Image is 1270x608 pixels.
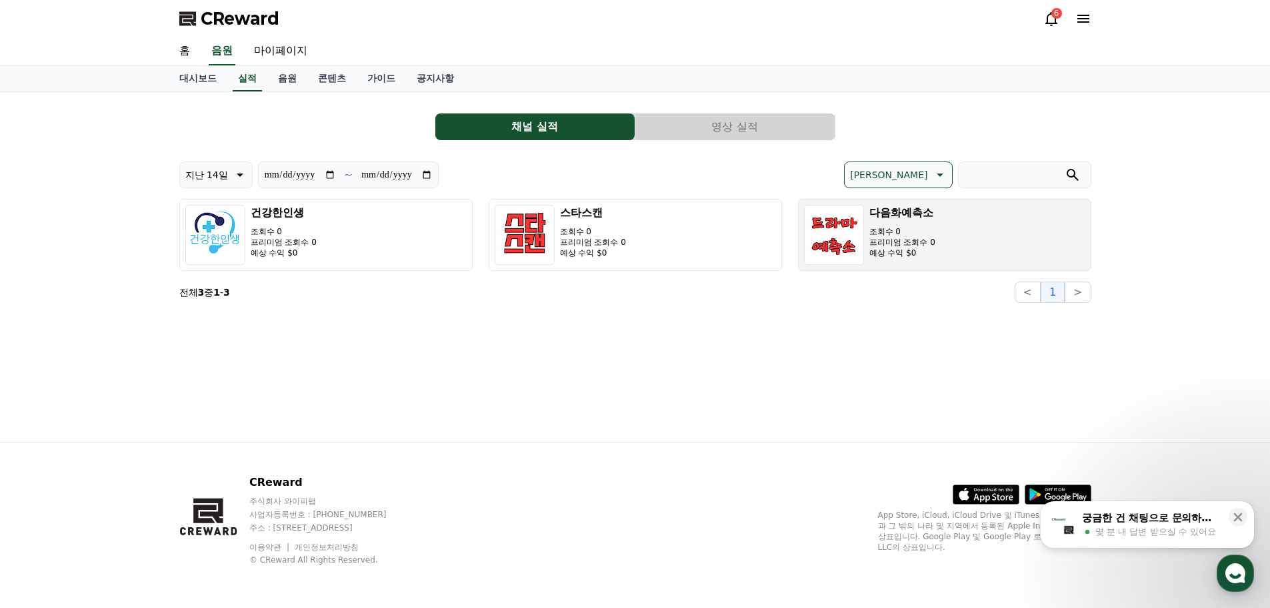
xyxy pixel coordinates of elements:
[233,66,262,91] a: 실적
[869,237,935,248] p: 프리미엄 조회수 0
[878,510,1091,553] p: App Store, iCloud, iCloud Drive 및 iTunes Store는 미국과 그 밖의 나라 및 지역에서 등록된 Apple Inc.의 서비스 상표입니다. Goo...
[869,248,935,258] p: 예상 수익 $0
[1015,282,1041,303] button: <
[88,423,172,457] a: 대화
[869,226,935,237] p: 조회수 0
[495,205,555,265] img: 스타스캔
[249,555,412,565] p: © CReward All Rights Reserved.
[1065,282,1091,303] button: >
[850,166,927,184] p: [PERSON_NAME]
[172,423,256,457] a: 설정
[169,37,201,65] a: 홈
[869,205,935,221] h3: 다음화예측소
[435,113,635,140] button: 채널 실적
[798,199,1091,271] button: 다음화예측소 조회수 0 프리미엄 조회수 0 예상 수익 $0
[406,66,465,91] a: 공지사항
[249,496,412,507] p: 주식회사 와이피랩
[179,8,279,29] a: CReward
[223,287,230,298] strong: 3
[635,113,835,140] button: 영상 실적
[179,199,473,271] button: 건강한인생 조회수 0 프리미엄 조회수 0 예상 수익 $0
[560,248,626,258] p: 예상 수익 $0
[560,226,626,237] p: 조회수 0
[251,226,317,237] p: 조회수 0
[198,287,205,298] strong: 3
[169,66,227,91] a: 대시보드
[249,543,291,552] a: 이용약관
[267,66,307,91] a: 음원
[435,113,635,140] a: 채널 실적
[251,205,317,221] h3: 건강한인생
[206,443,222,454] span: 설정
[122,444,138,454] span: 대화
[4,423,88,457] a: 홈
[251,248,317,258] p: 예상 수익 $0
[804,205,864,265] img: 다음화예측소
[307,66,357,91] a: 콘텐츠
[251,237,317,248] p: 프리미엄 조회수 0
[344,167,353,183] p: ~
[213,287,220,298] strong: 1
[179,286,230,299] p: 전체 중 -
[489,199,782,271] button: 스타스캔 조회수 0 프리미엄 조회수 0 예상 수익 $0
[249,523,412,533] p: 주소 : [STREET_ADDRESS]
[844,162,952,188] button: [PERSON_NAME]
[560,237,626,248] p: 프리미엄 조회수 0
[209,37,235,65] a: 음원
[635,113,835,140] a: 영상 실적
[1043,11,1059,27] a: 6
[1041,282,1065,303] button: 1
[201,8,279,29] span: CReward
[295,543,359,552] a: 개인정보처리방침
[249,509,412,520] p: 사업자등록번호 : [PHONE_NUMBER]
[357,66,406,91] a: 가이드
[249,475,412,491] p: CReward
[1051,8,1062,19] div: 6
[560,205,626,221] h3: 스타스캔
[243,37,318,65] a: 마이페이지
[185,166,228,184] p: 지난 14일
[185,205,245,265] img: 건강한인생
[179,162,253,188] button: 지난 14일
[42,443,50,454] span: 홈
